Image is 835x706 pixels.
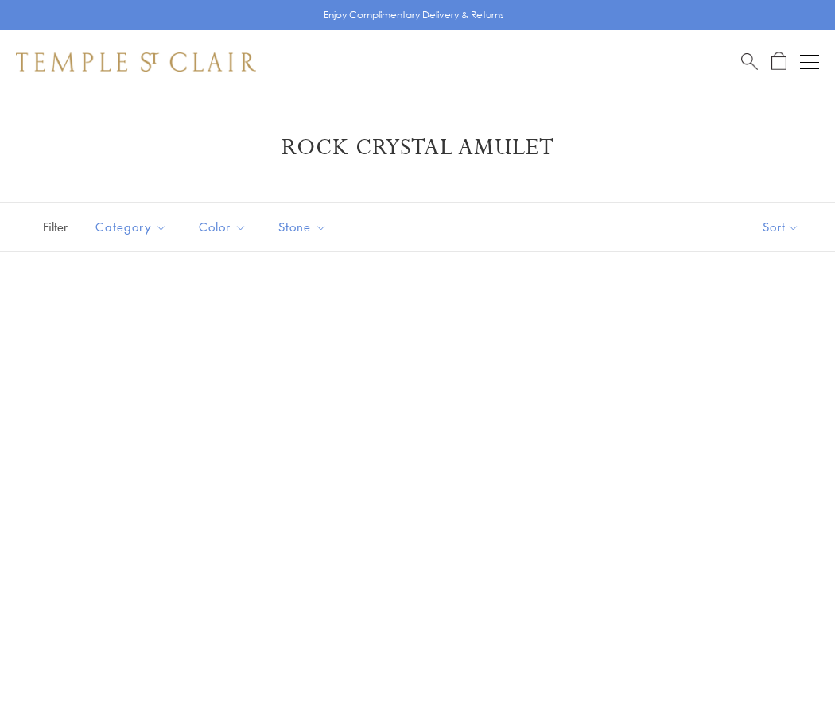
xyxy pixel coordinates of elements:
[324,7,504,23] p: Enjoy Complimentary Delivery & Returns
[191,217,258,237] span: Color
[187,209,258,245] button: Color
[771,52,786,72] a: Open Shopping Bag
[741,52,758,72] a: Search
[16,52,256,72] img: Temple St. Clair
[83,209,179,245] button: Category
[266,209,339,245] button: Stone
[40,134,795,162] h1: Rock Crystal Amulet
[270,217,339,237] span: Stone
[87,217,179,237] span: Category
[800,52,819,72] button: Open navigation
[727,203,835,251] button: Show sort by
